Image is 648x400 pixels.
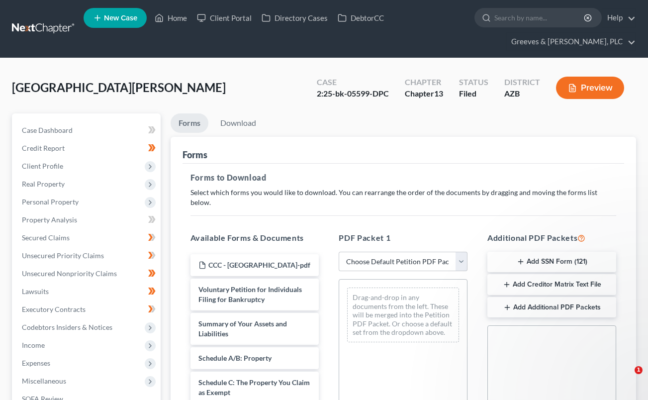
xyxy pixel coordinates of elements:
[183,149,207,161] div: Forms
[506,33,636,51] a: Greeves & [PERSON_NAME], PLC
[22,233,70,242] span: Secured Claims
[22,323,112,331] span: Codebtors Insiders & Notices
[212,113,264,133] a: Download
[405,88,443,100] div: Chapter
[487,232,616,244] h5: Additional PDF Packets
[317,77,389,88] div: Case
[14,265,161,283] a: Unsecured Nonpriority Claims
[190,172,616,184] h5: Forms to Download
[405,77,443,88] div: Chapter
[22,180,65,188] span: Real Property
[22,198,79,206] span: Personal Property
[14,300,161,318] a: Executory Contracts
[22,251,104,260] span: Unsecured Priority Claims
[459,77,488,88] div: Status
[459,88,488,100] div: Filed
[150,9,192,27] a: Home
[494,8,585,27] input: Search by name...
[614,366,638,390] iframe: Intercom live chat
[347,288,459,342] div: Drag-and-drop in any documents from the left. These will be merged into the Petition PDF Packet. ...
[14,283,161,300] a: Lawsuits
[22,269,117,278] span: Unsecured Nonpriority Claims
[22,359,50,367] span: Expenses
[504,77,540,88] div: District
[487,297,616,318] button: Add Additional PDF Packets
[22,287,49,296] span: Lawsuits
[198,319,287,338] span: Summary of Your Assets and Liabilities
[339,232,467,244] h5: PDF Packet 1
[487,252,616,273] button: Add SSN Form (121)
[12,80,226,95] span: [GEOGRAPHIC_DATA][PERSON_NAME]
[22,215,77,224] span: Property Analysis
[602,9,636,27] a: Help
[434,89,443,98] span: 13
[208,261,310,269] span: CCC - [GEOGRAPHIC_DATA]-pdf
[635,366,643,374] span: 1
[198,378,310,397] span: Schedule C: The Property You Claim as Exempt
[104,14,137,22] span: New Case
[14,211,161,229] a: Property Analysis
[198,354,272,362] span: Schedule A/B: Property
[487,274,616,295] button: Add Creditor Matrix Text File
[190,188,616,207] p: Select which forms you would like to download. You can rearrange the order of the documents by dr...
[257,9,333,27] a: Directory Cases
[22,126,73,134] span: Case Dashboard
[22,162,63,170] span: Client Profile
[14,247,161,265] a: Unsecured Priority Claims
[171,113,208,133] a: Forms
[317,88,389,100] div: 2:25-bk-05599-DPC
[22,341,45,349] span: Income
[556,77,624,99] button: Preview
[504,88,540,100] div: AZB
[22,377,66,385] span: Miscellaneous
[22,305,86,313] span: Executory Contracts
[333,9,389,27] a: DebtorCC
[22,144,65,152] span: Credit Report
[190,232,319,244] h5: Available Forms & Documents
[14,229,161,247] a: Secured Claims
[14,121,161,139] a: Case Dashboard
[14,139,161,157] a: Credit Report
[198,285,302,303] span: Voluntary Petition for Individuals Filing for Bankruptcy
[192,9,257,27] a: Client Portal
